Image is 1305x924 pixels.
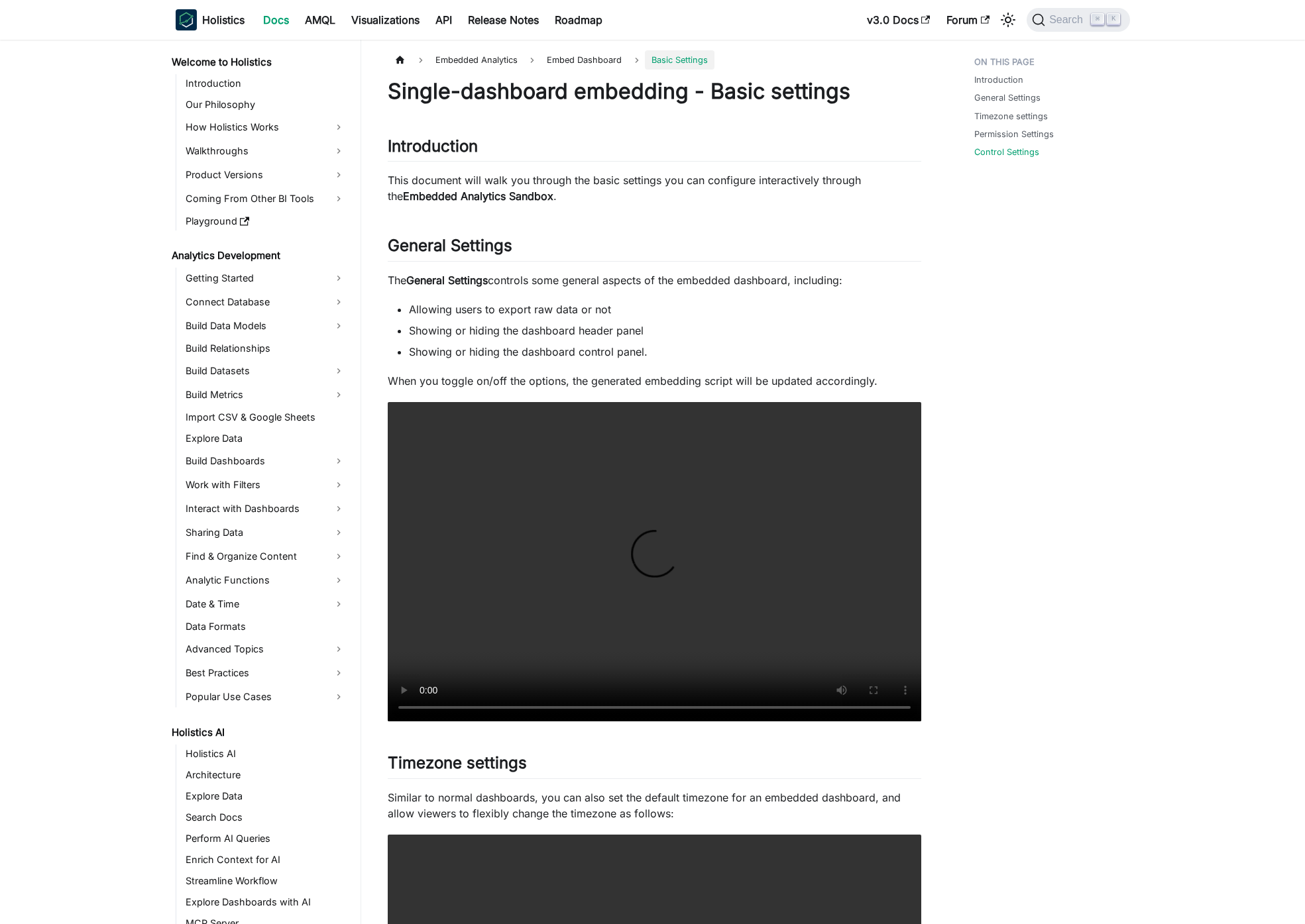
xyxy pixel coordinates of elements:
a: Streamline Workflow [182,872,349,890]
a: Analytics Development [168,246,349,265]
a: Advanced Topics [182,639,349,660]
a: Holistics AI [182,744,349,763]
p: When you toggle on/off the options, the generated embedding script will be updated accordingly. [388,373,921,389]
a: Forum [938,9,997,30]
a: Date & Time [182,593,349,615]
a: AMQL [297,9,343,30]
kbd: ⌘ [1091,13,1104,25]
a: Explore Data [182,429,349,448]
a: Enrich Context for AI [182,850,349,869]
p: This document will walk you through the basic settings you can configure interactively through the . [388,172,921,204]
a: Build Relationships [182,339,349,358]
li: Showing or hiding the dashboard header panel [409,323,921,338]
a: API [427,9,460,30]
a: Import CSV & Google Sheets [182,408,349,427]
h2: Timezone settings [388,753,921,778]
a: Introduction [182,74,349,93]
a: Getting Started [182,268,349,289]
a: Search Docs [182,808,349,827]
a: Introduction [974,74,1023,86]
a: Walkthroughs [182,140,349,162]
a: Product Versions [182,164,349,185]
kbd: K [1107,13,1120,25]
span: Basic Settings [645,50,714,70]
a: Control Settings [974,146,1039,158]
nav: Breadcrumbs [388,50,921,70]
a: Data Formats [182,617,349,636]
a: Work with Filters [182,474,349,495]
a: Explore Data [182,787,349,805]
strong: Embedded Analytics Sandbox [403,189,553,203]
a: Find & Organize Content [182,546,349,567]
p: The controls some general aspects of the embedded dashboard, including: [388,272,921,288]
button: Search (Command+K) [1027,8,1129,32]
a: Coming From Other BI Tools [182,188,349,209]
a: Embed Dashboard [540,50,628,70]
span: Search [1045,14,1091,26]
a: Holistics AI [168,723,349,742]
a: Build Dashboards [182,450,349,472]
li: Allowing users to export raw data or not [409,301,921,317]
a: Best Practices [182,662,349,684]
a: Build Datasets [182,360,349,382]
a: Build Metrics [182,384,349,405]
a: Visualizations [343,9,427,30]
a: Our Philosophy [182,95,349,114]
p: Similar to normal dashboards, you can also set the default timezone for an embedded dashboard, an... [388,790,921,821]
a: Docs [255,9,297,30]
a: General Settings [974,91,1041,104]
h2: General Settings [388,236,921,261]
a: Home page [388,50,413,70]
a: v3.0 Docs [859,9,938,30]
a: Playground [182,212,349,231]
a: Connect Database [182,291,349,313]
a: Interact with Dashboards [182,498,349,519]
a: Permission Settings [974,128,1054,140]
a: Architecture [182,766,349,784]
a: Sharing Data [182,522,349,543]
button: Switch between dark and light mode (currently light mode) [997,9,1019,30]
li: Showing or hiding the dashboard control panel. [409,344,921,360]
a: Release Notes [460,9,547,30]
a: Build Data Models [182,315,349,336]
a: Roadmap [547,9,610,30]
a: HolisticsHolistics [176,9,245,30]
a: How Holistics Works [182,117,349,138]
strong: General Settings [406,274,488,287]
h1: Single-dashboard embedding - Basic settings [388,78,921,105]
a: Welcome to Holistics [168,53,349,72]
a: Analytic Functions [182,570,349,591]
b: Holistics [202,12,245,28]
span: Embed Dashboard [547,55,622,65]
a: Popular Use Cases [182,686,349,707]
video: Your browser does not support embedding video, but you can . [388,402,921,722]
span: Embedded Analytics [429,50,524,70]
nav: Docs sidebar [162,40,361,924]
img: Holistics [176,9,197,30]
h2: Introduction [388,136,921,162]
a: Explore Dashboards with AI [182,893,349,911]
a: Timezone settings [974,110,1048,123]
a: Perform AI Queries [182,829,349,848]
